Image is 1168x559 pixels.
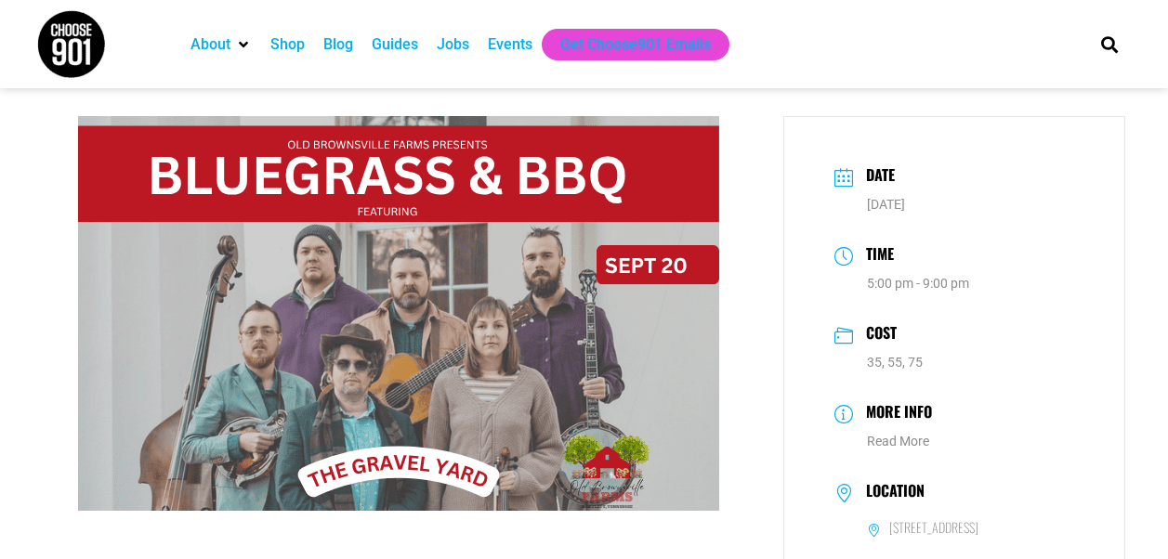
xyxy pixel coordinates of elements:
h3: Location [857,482,925,504]
div: About [181,29,261,60]
dd: 35, 55, 75 [834,353,1075,372]
a: About [190,33,230,56]
img: Six musicians with instruments pose outdoors in front of a rustic building. Join us for Bluegrass... [78,116,719,511]
span: [DATE] [867,197,905,212]
a: Jobs [437,33,469,56]
a: Blog [323,33,353,56]
a: Guides [372,33,418,56]
abbr: 5:00 pm - 9:00 pm [867,276,969,291]
h3: Date [857,163,895,190]
h3: Time [857,242,894,269]
a: Read More [867,434,929,448]
a: Shop [270,33,305,56]
nav: Main nav [181,29,1070,60]
a: Get Choose901 Emails [560,33,711,56]
h3: More Info [857,400,932,427]
a: Events [488,33,532,56]
h3: Cost [857,321,897,348]
div: Search [1094,29,1124,59]
h6: [STREET_ADDRESS] [889,519,978,536]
